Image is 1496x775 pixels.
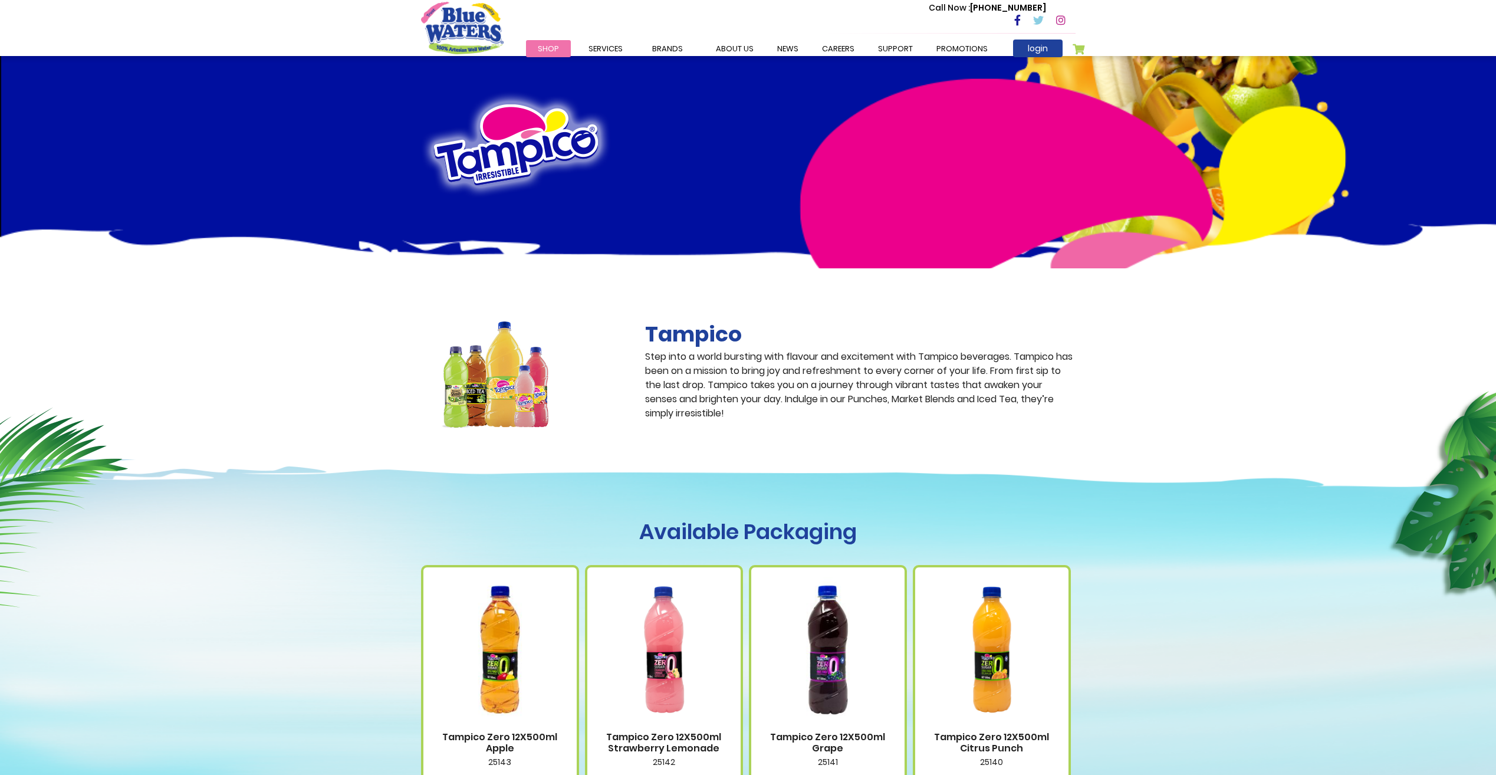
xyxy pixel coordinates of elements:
[927,731,1057,754] a: Tampico Zero 12X500ml Citrus Punch
[588,43,623,54] span: Services
[652,43,683,54] span: Brands
[599,569,729,731] img: Tampico Zero 12X500ml Strawberry Lemonade
[435,569,565,731] img: Tampico Zero 12X500ml Apple
[538,43,559,54] span: Shop
[704,40,765,57] a: about us
[927,569,1057,731] img: Tampico Zero 12X500ml Citrus Punch
[765,40,810,57] a: News
[599,731,729,754] a: Tampico Zero 12X500ml Strawberry Lemonade
[421,2,504,54] a: store logo
[810,40,866,57] a: careers
[929,2,1046,14] p: [PHONE_NUMBER]
[421,519,1076,544] h1: Available Packaging
[929,2,970,14] span: Call Now :
[866,40,925,57] a: support
[763,731,893,754] a: Tampico Zero 12X500ml Grape
[645,321,1076,347] h2: Tampico
[1013,40,1063,57] a: login
[925,40,999,57] a: Promotions
[435,731,565,754] a: Tampico Zero 12X500ml Apple
[645,350,1076,421] p: Step into a world bursting with flavour and excitement with Tampico beverages. Tampico has been o...
[763,569,893,731] img: Tampico Zero 12X500ml Grape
